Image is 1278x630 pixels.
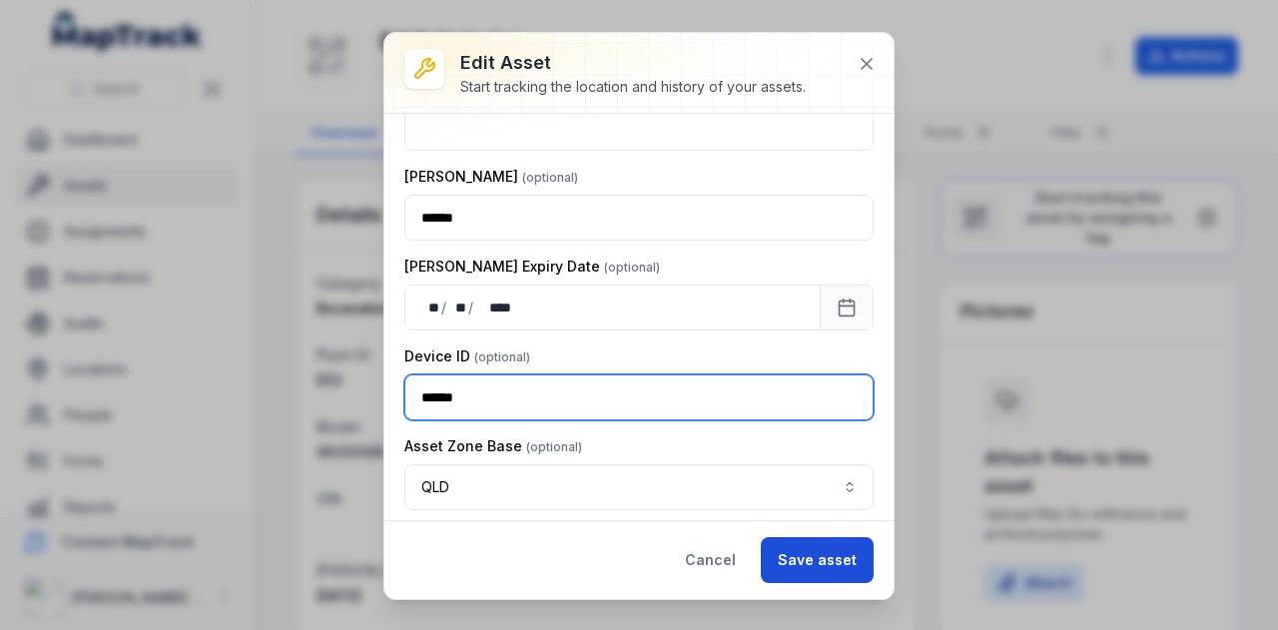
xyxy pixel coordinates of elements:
[475,298,513,317] div: year,
[761,537,874,583] button: Save asset
[404,167,578,187] label: [PERSON_NAME]
[820,285,874,330] button: Calendar
[404,346,530,366] label: Device ID
[448,298,468,317] div: month,
[460,77,806,97] div: Start tracking the location and history of your assets.
[421,298,441,317] div: day,
[468,298,475,317] div: /
[404,464,874,510] button: QLD
[404,257,660,277] label: [PERSON_NAME] Expiry Date
[441,298,448,317] div: /
[404,436,582,456] label: Asset Zone Base
[668,537,753,583] button: Cancel
[460,49,806,77] h3: Edit asset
